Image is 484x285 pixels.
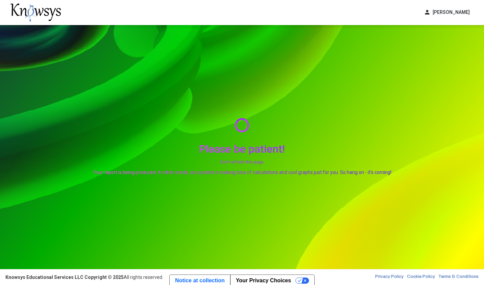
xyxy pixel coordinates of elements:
[93,159,391,166] small: Don't refresh this page.
[93,169,391,176] p: Your report is being produced. In other words, our system is making tons of calculations and cool...
[407,274,435,281] a: Cookie Policy
[438,274,479,281] a: Terms & Conditions
[10,3,61,22] img: knowsys-logo.png
[375,274,404,281] a: Privacy Policy
[93,142,391,155] h2: Please be patient!
[420,7,474,18] button: person[PERSON_NAME]
[424,9,431,16] span: person
[5,274,163,281] div: All rights reserved.
[5,275,124,280] strong: Knowsys Educational Services LLC Copyright © 2025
